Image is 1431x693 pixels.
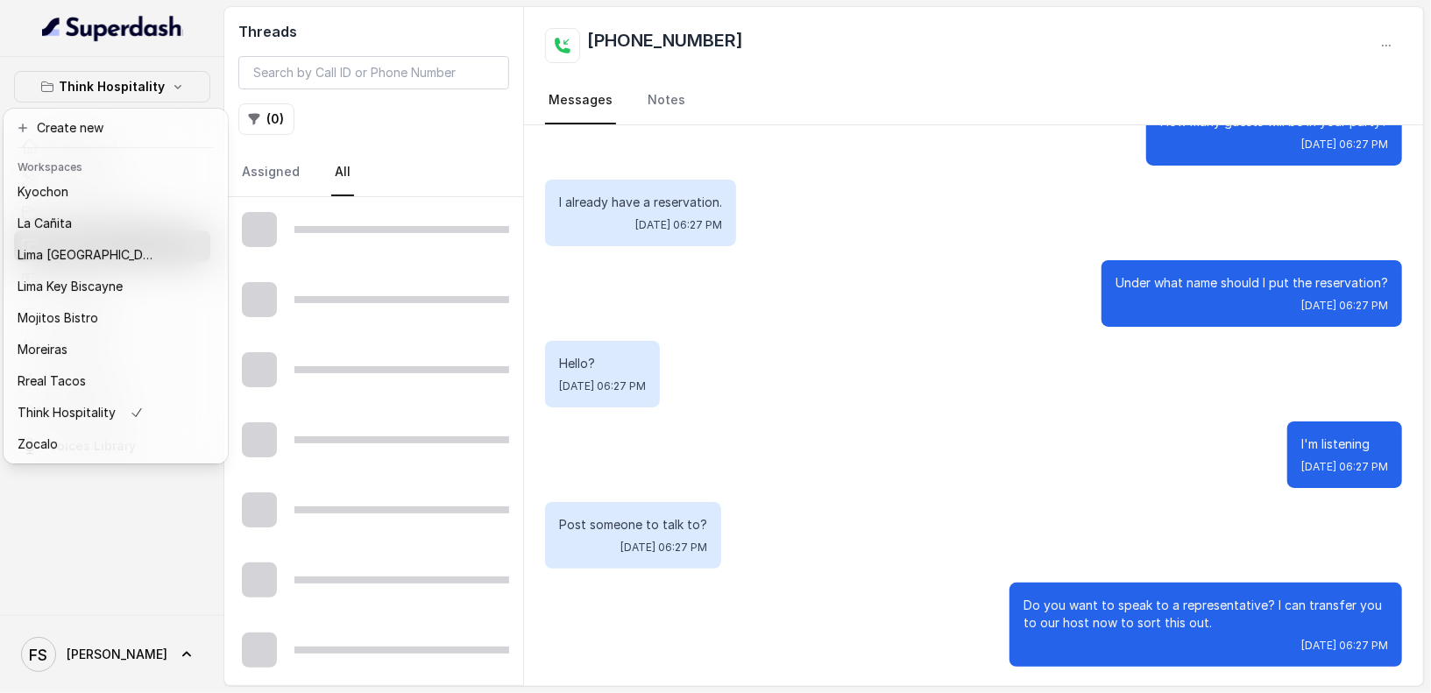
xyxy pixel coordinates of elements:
a: All [331,149,354,196]
p: La Cañita [18,213,72,234]
input: Search by Call ID or Phone Number [238,56,509,89]
p: I already have a reservation. [559,194,722,211]
span: [DATE] 06:27 PM [559,379,646,393]
a: Notes [644,77,689,124]
p: I'm listening [1301,435,1388,453]
nav: Tabs [238,149,509,196]
span: [DATE] 06:27 PM [1301,460,1388,474]
img: light.svg [42,14,183,42]
span: [DATE] 06:27 PM [1301,138,1388,152]
button: (0) [238,103,294,135]
button: Think Hospitality [14,71,210,103]
p: Rreal Tacos [18,371,86,392]
div: Think Hospitality [4,109,228,463]
h2: Threads [238,21,509,42]
a: Messages [545,77,616,124]
span: [DATE] 06:27 PM [635,218,722,232]
a: [PERSON_NAME] [14,630,210,679]
p: Mojitos Bistro [18,308,98,329]
p: Do you want to speak to a representative? I can transfer you to our host now to sort this out. [1024,597,1388,632]
p: Kyochon [18,181,68,202]
p: Think Hospitality [60,76,166,97]
p: Zocalo [18,434,58,455]
h2: [PHONE_NUMBER] [587,28,743,63]
nav: Tabs [545,77,1402,124]
span: [DATE] 06:27 PM [1301,299,1388,313]
p: Moreiras [18,339,67,360]
a: Assigned [238,149,303,196]
header: Workspaces [7,152,224,180]
p: Hello? [559,355,646,372]
button: Create new [7,112,224,144]
p: Lima [GEOGRAPHIC_DATA] [18,244,158,265]
span: [DATE] 06:27 PM [620,541,707,555]
p: Under what name should I put the reservation? [1116,274,1388,292]
span: [DATE] 06:27 PM [1301,639,1388,653]
text: FS [30,646,48,664]
p: Post someone to talk to? [559,516,707,534]
p: Think Hospitality [18,402,116,423]
span: [PERSON_NAME] [67,646,167,663]
p: Lima Key Biscayne [18,276,123,297]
